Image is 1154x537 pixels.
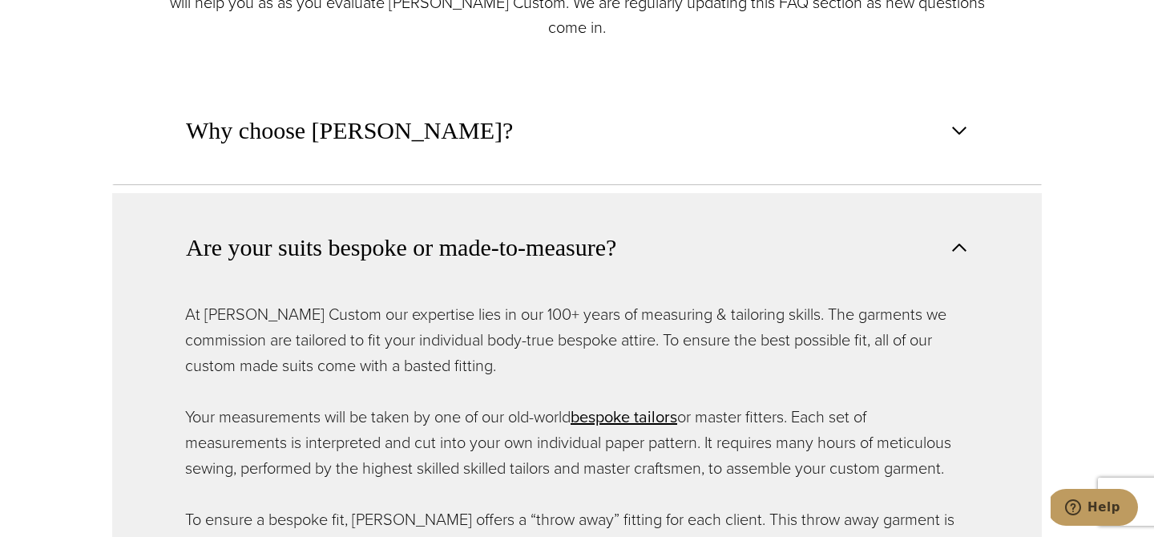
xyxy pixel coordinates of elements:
a: bespoke tailors [571,405,677,429]
span: Are your suits bespoke or made-to-measure? [186,230,616,265]
iframe: Opens a widget where you can chat to one of our agents [1051,489,1138,529]
p: Your measurements will be taken by one of our old-world or master fitters. Each set of measuremen... [185,404,969,481]
button: Are your suits bespoke or made-to-measure? [112,193,1042,301]
button: Why choose [PERSON_NAME]? [112,76,1042,185]
span: Why choose [PERSON_NAME]? [186,113,513,148]
p: At [PERSON_NAME] Custom our expertise lies in our 100+ years of measuring & tailoring skills. The... [185,301,969,378]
